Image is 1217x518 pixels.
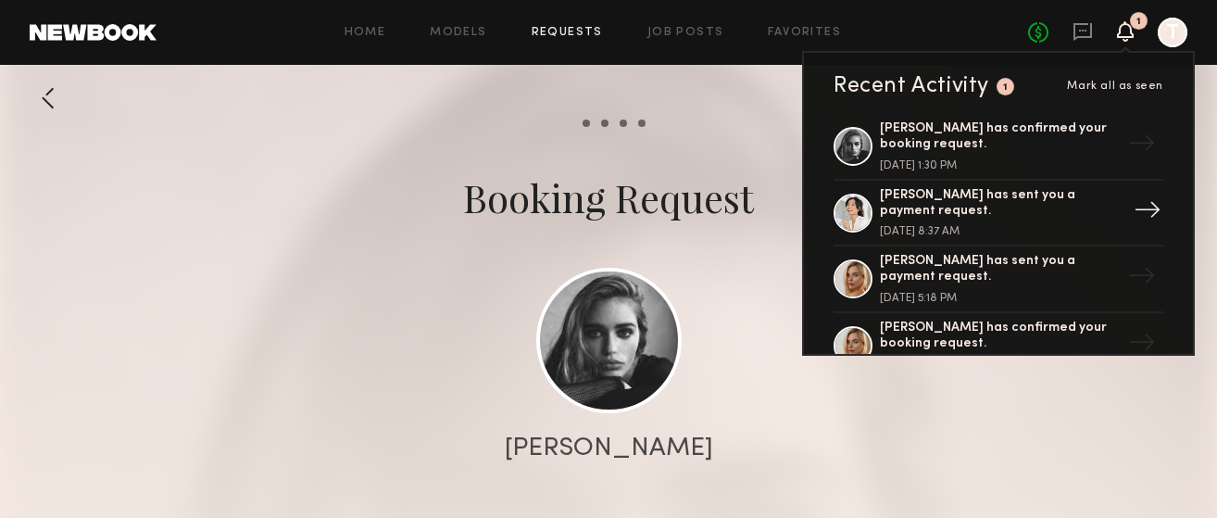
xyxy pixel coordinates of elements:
[880,188,1121,220] div: [PERSON_NAME] has sent you a payment request.
[834,246,1163,313] a: [PERSON_NAME] has sent you a payment request.[DATE] 5:18 PM→
[834,114,1163,181] a: [PERSON_NAME] has confirmed your booking request.[DATE] 1:30 PM→
[1158,18,1187,47] a: T
[880,293,1121,304] div: [DATE] 5:18 PM
[834,313,1163,380] a: [PERSON_NAME] has confirmed your booking request.→
[768,27,841,39] a: Favorites
[1136,17,1141,27] div: 1
[345,27,386,39] a: Home
[505,436,713,461] div: [PERSON_NAME]
[880,121,1121,153] div: [PERSON_NAME] has confirmed your booking request.
[463,171,754,223] div: Booking Request
[1067,81,1163,92] span: Mark all as seen
[880,321,1121,352] div: [PERSON_NAME] has confirmed your booking request.
[1126,189,1169,237] div: →
[834,75,989,97] div: Recent Activity
[880,226,1121,237] div: [DATE] 8:37 AM
[532,27,603,39] a: Requests
[1121,322,1163,370] div: →
[880,254,1121,285] div: [PERSON_NAME] has sent you a payment request.
[1121,255,1163,303] div: →
[647,27,724,39] a: Job Posts
[834,181,1163,247] a: [PERSON_NAME] has sent you a payment request.[DATE] 8:37 AM→
[880,160,1121,171] div: [DATE] 1:30 PM
[1003,82,1009,93] div: 1
[1121,122,1163,171] div: →
[430,27,486,39] a: Models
